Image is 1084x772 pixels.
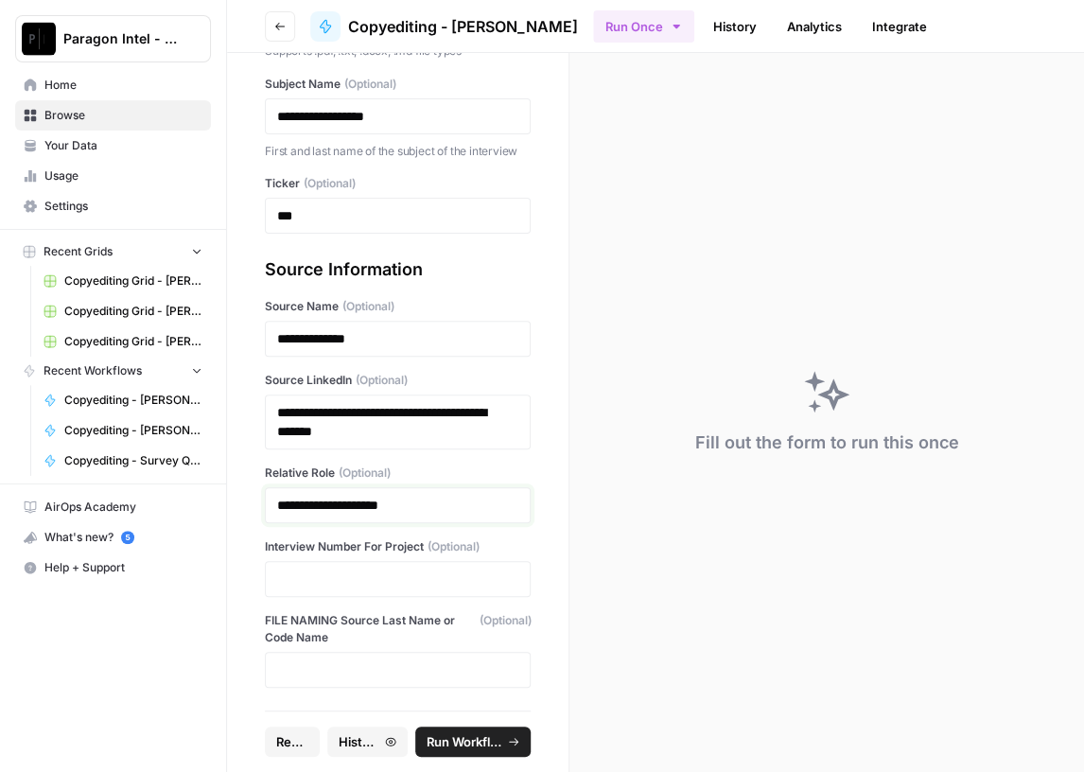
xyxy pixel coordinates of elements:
[342,298,394,315] span: (Optional)
[304,175,356,192] span: (Optional)
[415,727,531,757] button: Run Workflow
[265,142,531,161] p: First and last name of the subject of the interview
[44,167,202,184] span: Usage
[265,727,320,757] button: Reset
[44,77,202,94] span: Home
[35,446,211,476] a: Copyediting - Survey Questions - [PERSON_NAME]
[64,272,202,289] span: Copyediting Grid - [PERSON_NAME]
[16,523,210,552] div: What's new?
[35,415,211,446] a: Copyediting - [PERSON_NAME]
[776,11,853,42] a: Analytics
[15,237,211,266] button: Recent Grids
[121,531,134,544] a: 5
[15,357,211,385] button: Recent Workflows
[265,256,531,283] div: Source Information
[35,296,211,326] a: Copyediting Grid - [PERSON_NAME]
[44,499,202,516] span: AirOps Academy
[44,198,202,215] span: Settings
[265,612,531,646] label: FILE NAMING Source Last Name or Code Name
[428,538,480,555] span: (Optional)
[15,15,211,62] button: Workspace: Paragon Intel - Copyediting
[265,538,531,555] label: Interview Number For Project
[35,326,211,357] a: Copyediting Grid - [PERSON_NAME]
[265,175,531,192] label: Ticker
[15,492,211,522] a: AirOps Academy
[44,243,113,260] span: Recent Grids
[356,372,408,389] span: (Optional)
[265,76,531,93] label: Subject Name
[64,333,202,350] span: Copyediting Grid - [PERSON_NAME]
[64,392,202,409] span: Copyediting - [PERSON_NAME]
[44,362,142,379] span: Recent Workflows
[15,553,211,583] button: Help + Support
[44,107,202,124] span: Browse
[35,385,211,415] a: Copyediting - [PERSON_NAME]
[276,732,308,751] span: Reset
[861,11,938,42] a: Integrate
[593,10,694,43] button: Run Once
[702,11,768,42] a: History
[64,303,202,320] span: Copyediting Grid - [PERSON_NAME]
[22,22,56,56] img: Paragon Intel - Copyediting Logo
[15,131,211,161] a: Your Data
[327,727,408,757] button: History
[15,161,211,191] a: Usage
[265,372,531,389] label: Source LinkedIn
[339,465,391,482] span: (Optional)
[15,70,211,100] a: Home
[15,100,211,131] a: Browse
[339,732,379,751] span: History
[35,266,211,296] a: Copyediting Grid - [PERSON_NAME]
[310,11,578,42] a: Copyediting - [PERSON_NAME]
[125,533,130,542] text: 5
[44,559,202,576] span: Help + Support
[64,422,202,439] span: Copyediting - [PERSON_NAME]
[344,76,396,93] span: (Optional)
[265,465,531,482] label: Relative Role
[63,29,178,48] span: Paragon Intel - Copyediting
[44,137,202,154] span: Your Data
[427,732,502,751] span: Run Workflow
[15,191,211,221] a: Settings
[695,430,959,456] div: Fill out the form to run this once
[265,298,531,315] label: Source Name
[348,15,578,38] span: Copyediting - [PERSON_NAME]
[479,612,531,646] span: (Optional)
[15,522,211,553] button: What's new? 5
[64,452,202,469] span: Copyediting - Survey Questions - [PERSON_NAME]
